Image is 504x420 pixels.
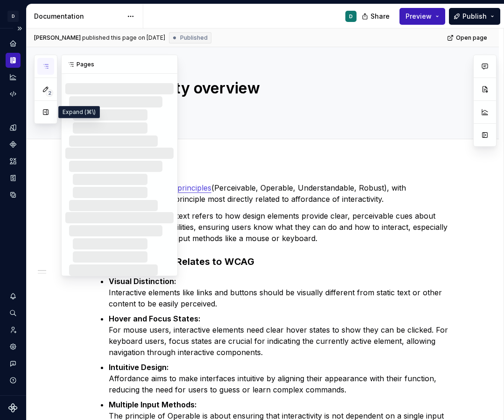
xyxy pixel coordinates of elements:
[13,22,26,35] button: Expand sidebar
[98,210,450,244] p: Affordance in this context refers to how design elements provide clear, perceivable cues about th...
[46,89,53,97] span: 2
[6,70,21,85] a: Analytics
[109,362,450,395] p: Affordance aims to make interfaces intuitive by aligning their appearance with their function, re...
[62,55,177,74] div: Pages
[109,277,176,286] strong: Visual Distinction:
[109,314,201,323] strong: Hover and Focus States:
[6,339,21,354] a: Settings
[462,12,487,21] span: Publish
[349,13,353,20] div: D
[109,276,450,309] p: Interactive elements like links and buttons should be visually different from static text or othe...
[180,34,208,42] span: Published
[6,322,21,337] a: Invite team
[82,34,165,42] div: published this page on [DATE]
[456,34,487,42] span: Open page
[6,187,21,202] a: Data sources
[6,86,21,101] a: Code automation
[7,11,19,22] div: D
[98,182,450,205] p: WCAG uses the (Perceivable, Operable, Understandable, Robust), with "Operable" being the principl...
[6,154,21,169] a: Assets
[153,183,211,192] a: POUR principles
[371,12,390,21] span: Share
[6,289,21,304] button: Notifications
[2,6,24,26] button: D
[406,12,432,21] span: Preview
[449,8,500,25] button: Publish
[6,36,21,51] a: Home
[8,403,18,413] svg: Supernova Logo
[6,306,21,320] button: Search ⌘K
[58,106,100,118] div: Expand (⌘\)
[6,120,21,135] a: Design tokens
[96,77,448,100] textarea: Accessibility overview
[34,34,81,42] span: [PERSON_NAME]
[109,313,450,358] p: For mouse users, interactive elements need clear hover states to show they can be clicked. For ke...
[6,356,21,371] button: Contact support
[357,8,396,25] button: Share
[6,53,21,68] a: Documentation
[444,31,491,44] a: Open page
[109,400,197,409] strong: Multiple Input Methods:
[34,12,122,21] div: Documentation
[6,137,21,152] a: Components
[399,8,445,25] button: Preview
[6,171,21,185] a: Storybook stories
[109,363,169,372] strong: Intuitive Design:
